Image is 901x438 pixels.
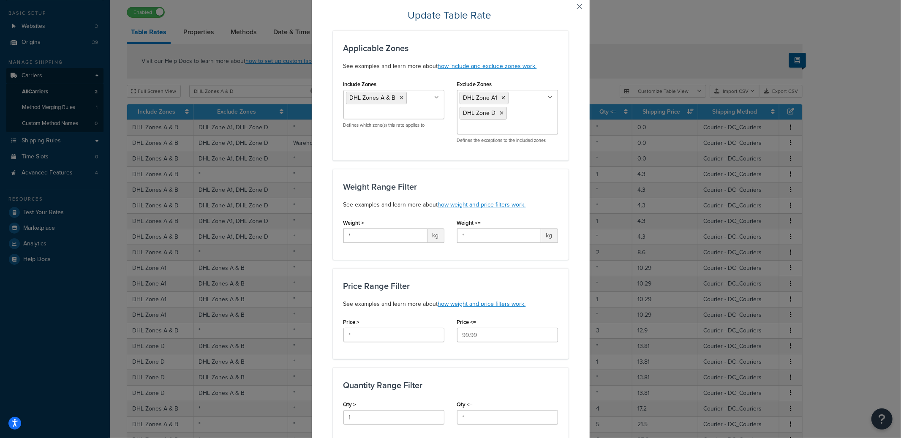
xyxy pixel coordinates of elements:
[343,299,558,309] p: See examples and learn more about
[343,319,360,325] label: Price >
[457,137,558,144] p: Defines the exceptions to the included zones
[343,220,365,226] label: Weight >
[343,182,558,191] h3: Weight Range Filter
[541,229,558,243] span: kg
[438,299,526,308] a: how weight and price filters work.
[343,61,558,71] p: See examples and learn more about
[457,220,481,226] label: Weight <=
[343,381,558,390] h3: Quantity Range Filter
[463,109,496,117] span: DHL Zone D
[438,200,526,209] a: how weight and price filters work.
[343,281,558,291] h3: Price Range Filter
[343,81,377,87] label: Include Zones
[457,319,476,325] label: Price <=
[343,122,444,128] p: Defines which zone(s) this rate applies to
[343,401,357,408] label: Qty >
[438,62,537,71] a: how include and exclude zones work.
[463,93,498,102] span: DHL Zone A1
[343,200,558,210] p: See examples and learn more about
[457,401,473,408] label: Qty <=
[350,93,396,102] span: DHL Zones A & B
[333,8,569,22] h2: Update Table Rate
[457,81,492,87] label: Exclude Zones
[343,44,558,53] h3: Applicable Zones
[427,229,444,243] span: kg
